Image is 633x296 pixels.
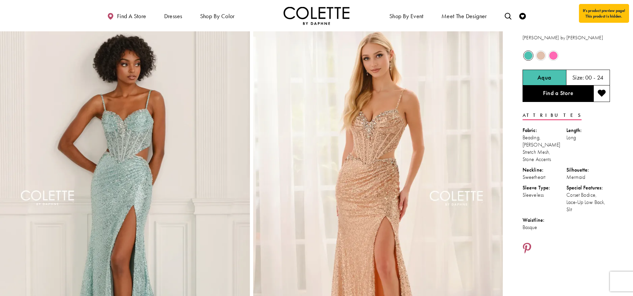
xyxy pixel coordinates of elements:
[523,191,566,199] div: Sleeveless
[441,13,487,19] span: Meet the designer
[388,7,425,25] span: Shop By Event
[198,7,236,25] span: Shop by color
[566,134,610,141] div: Long
[523,111,582,120] a: Attributes
[523,85,593,102] a: Find a Store
[566,174,610,181] div: Mermaid
[117,13,146,19] span: Find a store
[523,34,610,42] h3: [PERSON_NAME] by [PERSON_NAME]
[440,7,489,25] a: Meet the designer
[523,166,566,174] div: Neckline:
[566,184,610,191] div: Special Features:
[200,13,235,19] span: Shop by color
[523,216,566,224] div: Waistline:
[105,7,148,25] a: Find a store
[566,166,610,174] div: Silhouette:
[518,7,527,25] a: Check Wishlist
[523,49,610,62] div: Product color controls state depends on size chosen
[523,224,566,231] div: Basque
[503,7,513,25] a: Toggle search
[523,174,566,181] div: Sweetheart
[523,127,566,134] div: Fabric:
[566,127,610,134] div: Length:
[284,7,349,25] img: Colette by Daphne
[593,85,610,102] button: Add to wishlist
[523,184,566,191] div: Sleeve Type:
[572,74,584,81] span: Size:
[163,7,184,25] span: Dresses
[164,13,182,19] span: Dresses
[523,243,531,255] a: Share using Pinterest - Opens in new tab
[535,50,547,61] div: Champagne
[585,74,604,81] h5: 00 - 24
[548,50,559,61] div: Pink
[537,74,552,81] h5: Chosen color
[523,50,534,61] div: Aqua
[566,191,610,213] div: Corset Bodice, Lace-Up Low Back, Slit
[389,13,424,19] span: Shop By Event
[523,134,566,163] div: Beading, [PERSON_NAME] Stretch Mesh, Stone Accents
[579,4,629,23] div: It's product preview page! This product is hidden.
[284,7,349,25] a: Visit Home Page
